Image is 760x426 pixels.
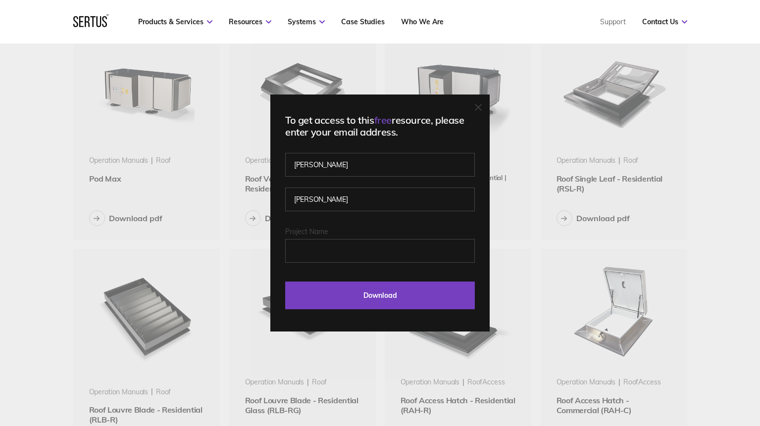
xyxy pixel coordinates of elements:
span: free [374,114,392,126]
span: Project Name [285,227,328,236]
a: Resources [229,17,271,26]
a: Who We Are [401,17,444,26]
a: Systems [288,17,325,26]
div: To get access to this resource, please enter your email address. [285,114,475,138]
input: Last name* [285,188,475,211]
a: Support [600,17,626,26]
a: Contact Us [642,17,687,26]
input: First name* [285,153,475,177]
input: Download [285,282,475,309]
iframe: Chat Widget [582,311,760,426]
a: Products & Services [138,17,212,26]
a: Case Studies [341,17,385,26]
